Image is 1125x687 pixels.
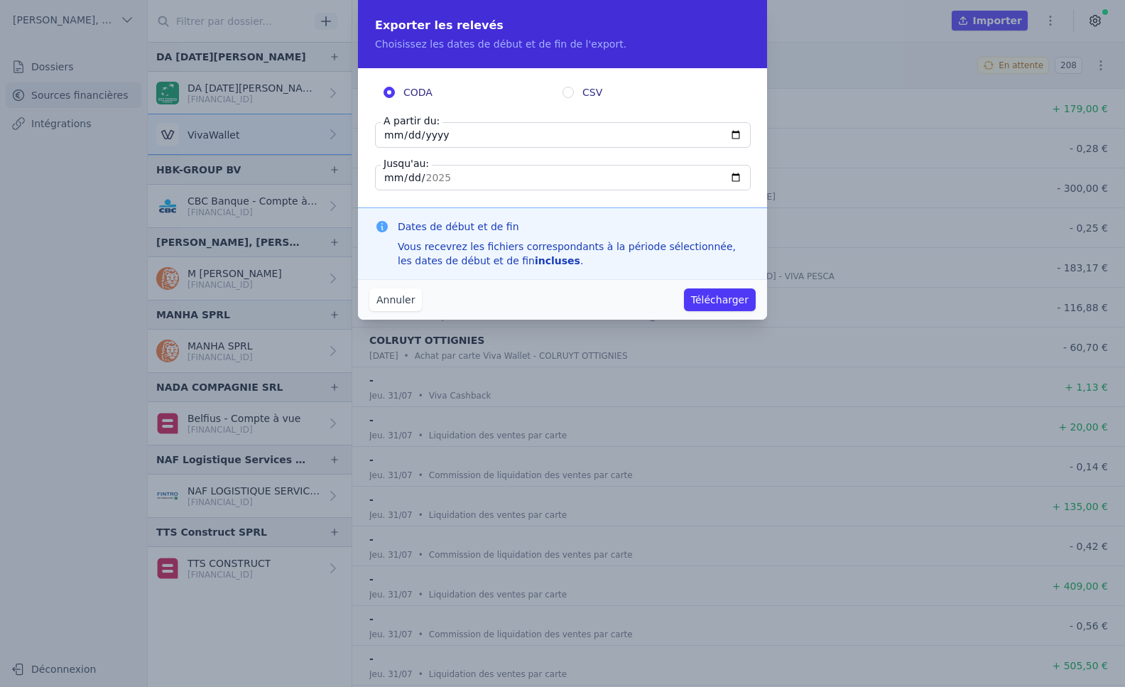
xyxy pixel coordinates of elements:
[582,85,602,99] span: CSV
[375,17,750,34] h2: Exporter les relevés
[684,288,756,311] button: Télécharger
[398,220,750,234] h3: Dates de début et de fin
[403,85,433,99] span: CODA
[369,288,422,311] button: Annuler
[384,87,395,98] input: CODA
[384,85,562,99] label: CODA
[562,85,741,99] label: CSV
[381,114,442,128] label: A partir du:
[381,156,432,171] label: Jusqu'au:
[398,239,750,268] div: Vous recevrez les fichiers correspondants à la période sélectionnée, les dates de début et de fin .
[535,255,580,266] strong: incluses
[375,37,750,51] p: Choisissez les dates de début et de fin de l'export.
[562,87,574,98] input: CSV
